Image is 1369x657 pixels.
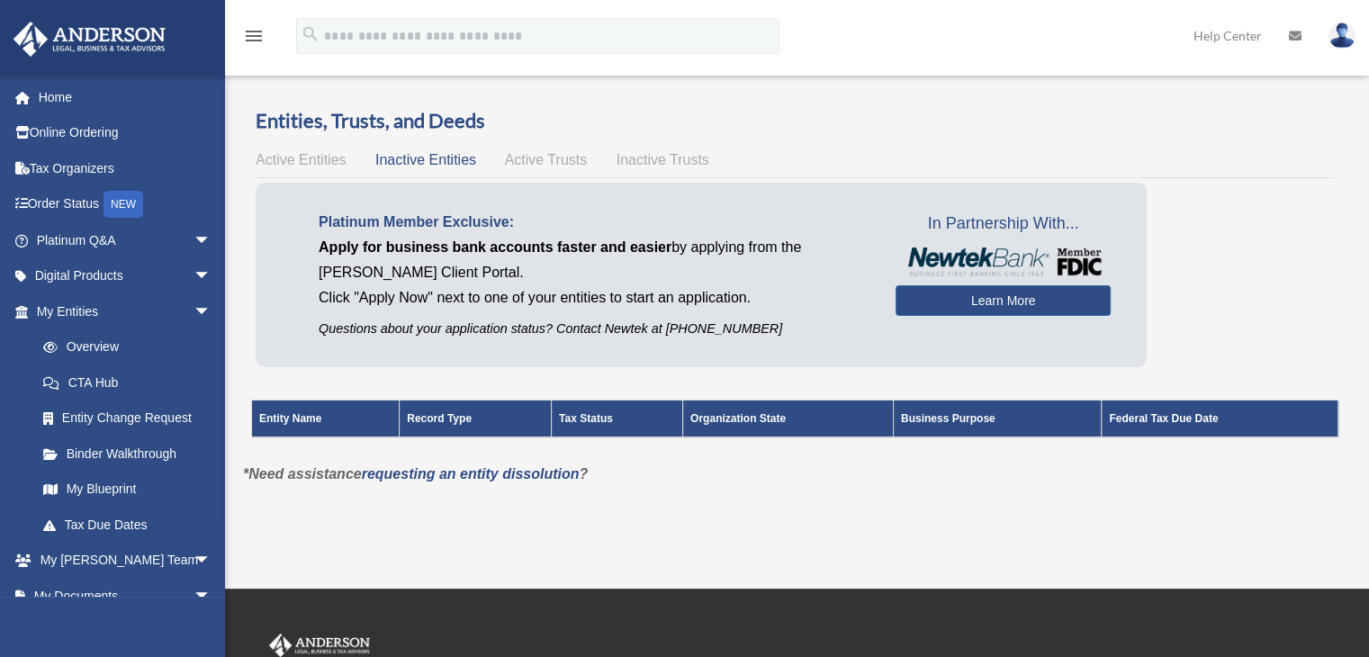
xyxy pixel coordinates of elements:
p: Click "Apply Now" next to one of your entities to start an application. [319,285,869,310]
img: User Pic [1328,22,1355,49]
a: My Entitiesarrow_drop_down [13,293,230,329]
a: Home [13,79,239,115]
span: Apply for business bank accounts faster and easier [319,239,671,255]
th: Organization State [683,400,894,438]
a: Tax Organizers [13,150,239,186]
th: Federal Tax Due Date [1102,400,1338,438]
a: Online Ordering [13,115,239,151]
p: Questions about your application status? Contact Newtek at [PHONE_NUMBER] [319,318,869,340]
span: arrow_drop_down [194,222,230,259]
span: In Partnership With... [896,210,1111,238]
th: Record Type [400,400,552,438]
i: search [301,24,320,44]
em: *Need assistance ? [243,466,588,481]
th: Tax Status [552,400,683,438]
a: Tax Due Dates [25,507,230,543]
a: menu [243,31,265,47]
a: Overview [25,329,221,365]
a: My Documentsarrow_drop_down [13,578,239,614]
a: My [PERSON_NAME] Teamarrow_drop_down [13,543,239,579]
a: Digital Productsarrow_drop_down [13,258,239,294]
a: Platinum Q&Aarrow_drop_down [13,222,239,258]
th: Business Purpose [893,400,1101,438]
span: arrow_drop_down [194,578,230,615]
span: arrow_drop_down [194,258,230,295]
p: by applying from the [PERSON_NAME] Client Portal. [319,235,869,285]
div: NEW [104,191,143,218]
a: My Blueprint [25,472,230,508]
span: arrow_drop_down [194,543,230,580]
img: Anderson Advisors Platinum Portal [8,22,171,57]
a: Order StatusNEW [13,186,239,223]
span: arrow_drop_down [194,293,230,330]
a: Learn More [896,285,1111,316]
i: menu [243,25,265,47]
span: Inactive Entities [375,152,476,167]
p: Platinum Member Exclusive: [319,210,869,235]
th: Entity Name [252,400,400,438]
a: requesting an entity dissolution [362,466,580,481]
span: Active Entities [256,152,346,167]
a: CTA Hub [25,364,230,400]
span: Inactive Trusts [617,152,709,167]
span: Active Trusts [505,152,588,167]
h3: Entities, Trusts, and Deeds [256,107,1334,135]
a: Entity Change Request [25,400,230,436]
img: Anderson Advisors Platinum Portal [266,634,374,657]
img: NewtekBankLogoSM.png [905,247,1102,276]
a: Binder Walkthrough [25,436,230,472]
